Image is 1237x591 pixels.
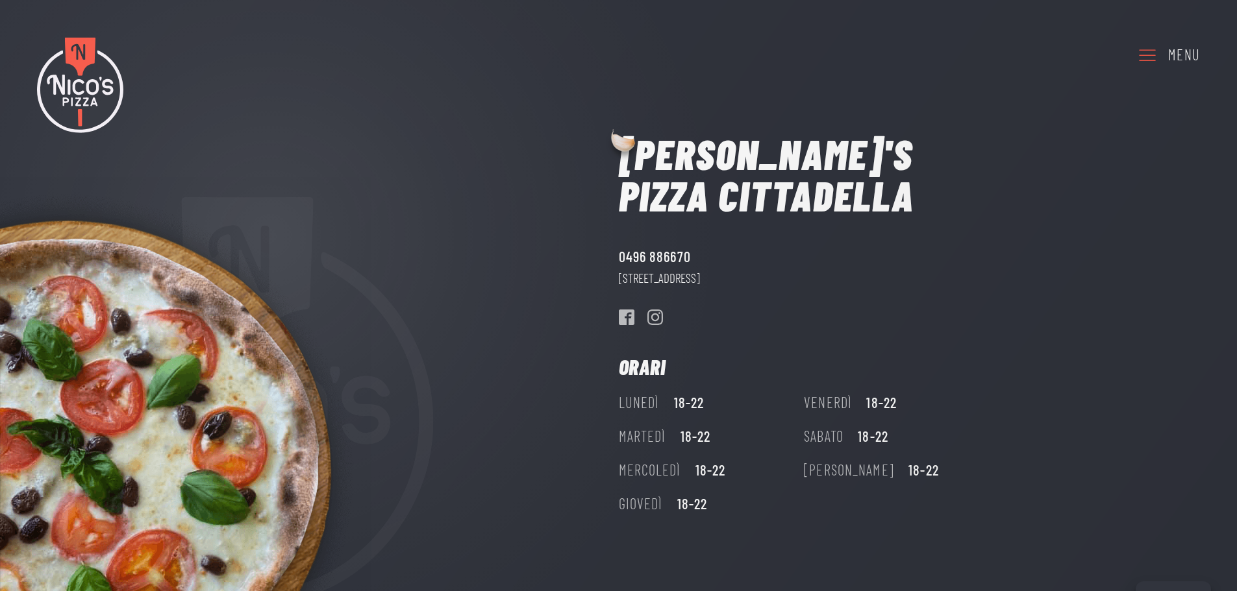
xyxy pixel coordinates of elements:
div: Lunedì [619,391,660,415]
div: Mercoledì [619,459,681,482]
div: Menu [1168,43,1199,67]
div: Venerdì [804,391,852,415]
a: Menu [1137,37,1199,73]
div: 18-22 [677,492,708,516]
div: 18-22 [866,391,897,415]
div: 18-22 [908,459,939,482]
div: [PERSON_NAME] [804,459,894,482]
img: Nico's Pizza Logo Colori [37,37,123,133]
div: Sabato [804,425,843,448]
h2: Orari [619,356,666,377]
div: Martedì [619,425,666,448]
div: 18-22 [858,425,888,448]
div: Giovedì [619,492,663,516]
div: 18-22 [681,425,711,448]
a: 0496 886670 [619,245,691,269]
div: 18-22 [674,391,705,415]
h1: [PERSON_NAME]'s Pizza Cittadella [619,133,990,216]
div: 18-22 [695,459,726,482]
a: [STREET_ADDRESS] [619,269,700,289]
